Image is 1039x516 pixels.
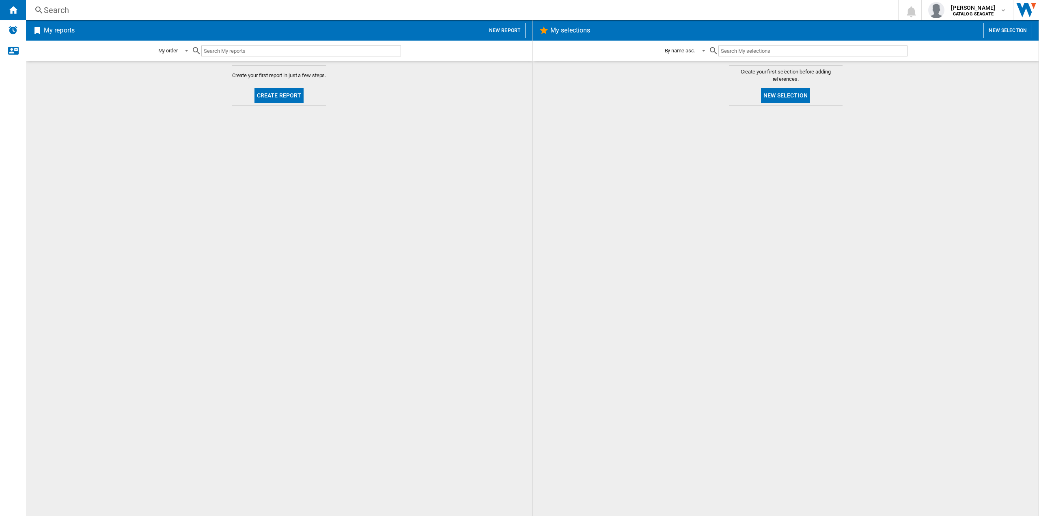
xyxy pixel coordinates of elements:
[44,4,877,16] div: Search
[484,23,526,38] button: New report
[928,2,944,18] img: profile.jpg
[549,23,592,38] h2: My selections
[8,25,18,35] img: alerts-logo.svg
[953,11,994,17] b: CATALOG SEAGATE
[718,45,907,56] input: Search My selections
[761,88,810,103] button: New selection
[232,72,326,79] span: Create your first report in just a few steps.
[254,88,304,103] button: Create report
[983,23,1032,38] button: New selection
[729,68,843,83] span: Create your first selection before adding references.
[158,47,178,54] div: My order
[665,47,695,54] div: By name asc.
[42,23,76,38] h2: My reports
[201,45,401,56] input: Search My reports
[951,4,995,12] span: [PERSON_NAME]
